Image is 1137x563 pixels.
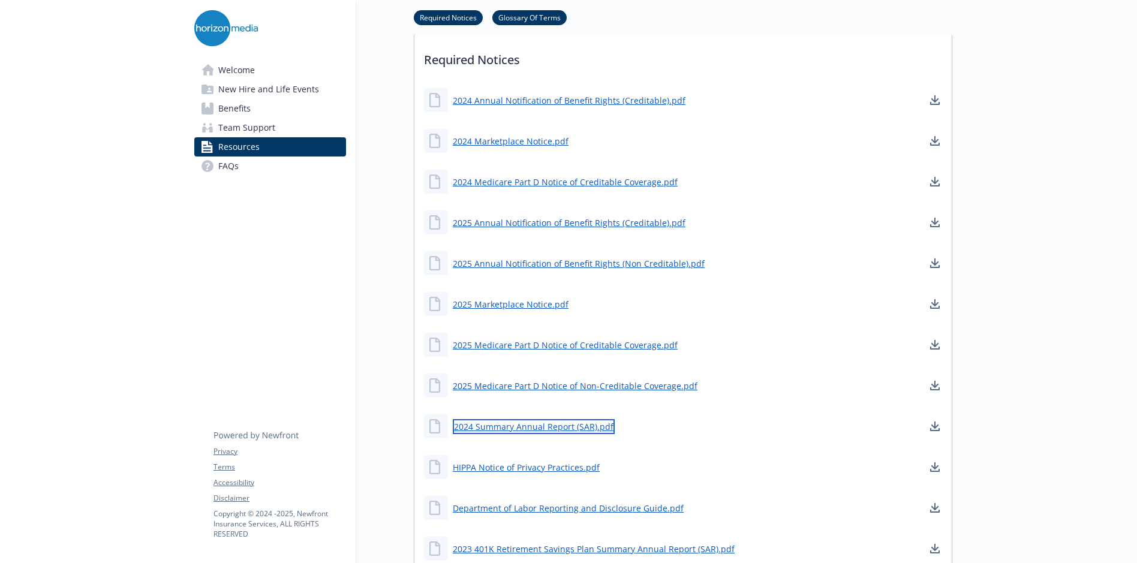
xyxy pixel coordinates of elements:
a: download document [928,460,942,474]
a: 2024 Medicare Part D Notice of Creditable Coverage.pdf [453,176,678,188]
span: Resources [218,137,260,156]
a: Team Support [194,118,346,137]
a: HIPPA Notice of Privacy Practices.pdf [453,461,600,474]
a: download document [928,256,942,270]
a: download document [928,378,942,393]
a: download document [928,338,942,352]
a: 2025 Annual Notification of Benefit Rights (Creditable).pdf [453,216,685,229]
a: 2024 Annual Notification of Benefit Rights (Creditable).pdf [453,94,685,107]
a: 2025 Medicare Part D Notice of Non-Creditable Coverage.pdf [453,380,697,392]
a: Required Notices [414,11,483,23]
a: Disclaimer [213,493,345,504]
a: Privacy [213,446,345,457]
a: 2025 Marketplace Notice.pdf [453,298,568,311]
a: Accessibility [213,477,345,488]
a: download document [928,215,942,230]
a: Resources [194,137,346,156]
span: Welcome [218,61,255,80]
span: Team Support [218,118,275,137]
a: Benefits [194,99,346,118]
a: download document [928,419,942,433]
a: download document [928,174,942,189]
span: New Hire and Life Events [218,80,319,99]
a: download document [928,134,942,148]
a: Welcome [194,61,346,80]
a: download document [928,501,942,515]
a: 2024 Summary Annual Report (SAR).pdf [453,419,615,434]
a: 2025 Annual Notification of Benefit Rights (Non Creditable).pdf [453,257,705,270]
p: Required Notices [414,34,952,79]
a: 2025 Medicare Part D Notice of Creditable Coverage.pdf [453,339,678,351]
a: New Hire and Life Events [194,80,346,99]
a: Department of Labor Reporting and Disclosure Guide.pdf [453,502,684,514]
a: Terms [213,462,345,472]
span: FAQs [218,156,239,176]
a: 2024 Marketplace Notice.pdf [453,135,568,147]
a: Glossary Of Terms [492,11,567,23]
span: Benefits [218,99,251,118]
p: Copyright © 2024 - 2025 , Newfront Insurance Services, ALL RIGHTS RESERVED [213,508,345,539]
a: download document [928,93,942,107]
a: 2023 401K Retirement Savings Plan Summary Annual Report (SAR).pdf [453,543,735,555]
a: download document [928,541,942,556]
a: FAQs [194,156,346,176]
a: download document [928,297,942,311]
